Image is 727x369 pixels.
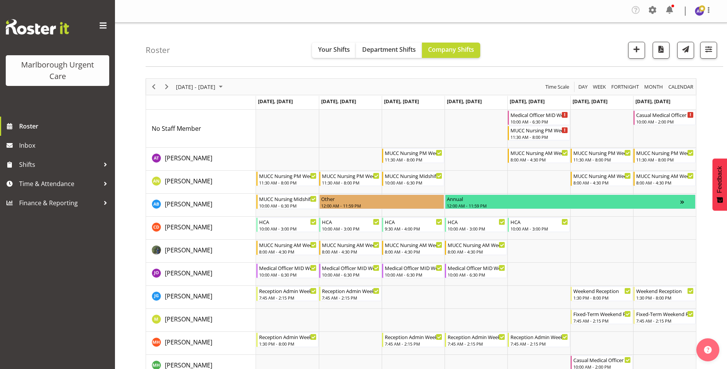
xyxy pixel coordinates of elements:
[445,333,507,347] div: Margret Hall"s event - Reception Admin Weekday AM Begin From Thursday, October 16, 2025 at 7:45:0...
[510,111,568,119] div: Medical Officer MID Weekday
[162,82,172,92] button: Next
[259,241,317,249] div: MUCC Nursing AM Weekday
[700,42,717,59] button: Filter Shifts
[165,222,212,232] a: [PERSON_NAME]
[152,124,201,133] span: No Staff Member
[165,315,212,324] a: [PERSON_NAME]
[259,287,317,295] div: Reception Admin Weekday AM
[322,180,379,186] div: 11:30 AM - 8:00 PM
[592,82,607,92] button: Timeline Week
[633,310,696,324] div: Margie Vuto"s event - Fixed-Term Weekend Reception Begin From Sunday, October 19, 2025 at 7:45:00...
[259,272,317,278] div: 10:00 AM - 6:30 PM
[312,43,356,58] button: Your Shifts
[636,156,694,163] div: 11:30 AM - 8:00 PM
[384,98,419,105] span: [DATE], [DATE]
[428,45,474,54] span: Company Shifts
[318,45,350,54] span: Your Shifts
[636,149,694,156] div: MUCC Nursing PM Weekends
[447,203,680,209] div: 12:00 AM - 11:59 PM
[448,241,505,249] div: MUCC Nursing AM Weekday
[573,149,631,156] div: MUCC Nursing PM Weekends
[573,356,631,364] div: Casual Medical Officer Weekend
[147,79,160,95] div: Previous
[633,287,696,301] div: Josephine Godinez"s event - Weekend Reception Begin From Sunday, October 19, 2025 at 1:30:00 PM G...
[633,110,696,125] div: No Staff Member"s event - Casual Medical Officer Weekend Begin From Sunday, October 19, 2025 at 1...
[545,82,570,92] span: Time Scale
[356,43,422,58] button: Department Shifts
[573,180,631,186] div: 8:00 AM - 4:30 PM
[508,333,570,347] div: Margret Hall"s event - Reception Admin Weekday AM Begin From Friday, October 17, 2025 at 7:45:00 ...
[385,180,442,186] div: 10:00 AM - 6:30 PM
[448,272,505,278] div: 10:00 AM - 6:30 PM
[322,249,379,255] div: 8:00 AM - 4:30 PM
[165,269,212,278] a: [PERSON_NAME]
[382,217,444,232] div: Cordelia Davies"s event - HCA Begin From Wednesday, October 15, 2025 at 9:30:00 AM GMT+13:00 Ends...
[447,195,680,203] div: Annual
[510,126,568,134] div: MUCC Nursing PM Weekday
[422,43,480,58] button: Company Shifts
[636,172,694,180] div: MUCC Nursing AM Weekends
[573,310,631,318] div: Fixed-Term Weekend Reception
[382,333,444,347] div: Margret Hall"s event - Reception Admin Weekday AM Begin From Wednesday, October 15, 2025 at 7:45:...
[165,199,212,209] a: [PERSON_NAME]
[319,171,381,186] div: Alysia Newman-Woods"s event - MUCC Nursing PM Weekday Begin From Tuesday, October 14, 2025 at 11:...
[510,341,568,347] div: 7:45 AM - 2:15 PM
[259,341,317,347] div: 1:30 PM - 8:00 PM
[571,287,633,301] div: Josephine Godinez"s event - Weekend Reception Begin From Saturday, October 18, 2025 at 1:30:00 PM...
[175,82,226,92] button: October 13 - 19, 2025
[695,7,704,16] img: amber-venning-slater11903.jpg
[385,241,442,249] div: MUCC Nursing AM Weekday
[445,241,507,255] div: Gloria Varghese"s event - MUCC Nursing AM Weekday Begin From Thursday, October 16, 2025 at 8:00:0...
[256,194,318,209] div: Andrew Brooks"s event - MUCC Nursing Midshift Begin From Monday, October 13, 2025 at 10:00:00 AM ...
[635,98,670,105] span: [DATE], [DATE]
[573,295,631,301] div: 1:30 PM - 8:00 PM
[259,226,317,232] div: 10:00 AM - 3:00 PM
[636,310,694,318] div: Fixed-Term Weekend Reception
[322,218,379,226] div: HCA
[643,82,664,92] span: Month
[636,180,694,186] div: 8:00 AM - 4:30 PM
[146,110,256,148] td: No Staff Member resource
[573,98,607,105] span: [DATE], [DATE]
[510,156,568,163] div: 8:00 AM - 4:30 PM
[256,264,318,278] div: Jenny O'Donnell"s event - Medical Officer MID Weekday Begin From Monday, October 13, 2025 at 10:0...
[175,82,216,92] span: [DATE] - [DATE]
[19,140,111,151] span: Inbox
[19,159,100,170] span: Shifts
[628,42,645,59] button: Add a new shift
[385,264,442,272] div: Medical Officer MID Weekday
[146,332,256,355] td: Margret Hall resource
[259,264,317,272] div: Medical Officer MID Weekday
[510,119,568,125] div: 10:00 AM - 6:30 PM
[146,240,256,263] td: Gloria Varghese resource
[385,156,442,163] div: 11:30 AM - 8:00 PM
[256,217,318,232] div: Cordelia Davies"s event - HCA Begin From Monday, October 13, 2025 at 10:00:00 AM GMT+13:00 Ends A...
[382,241,444,255] div: Gloria Varghese"s event - MUCC Nursing AM Weekday Begin From Wednesday, October 15, 2025 at 8:00:...
[259,249,317,255] div: 8:00 AM - 4:30 PM
[322,241,379,249] div: MUCC Nursing AM Weekday
[259,295,317,301] div: 7:45 AM - 2:15 PM
[146,46,170,54] h4: Roster
[322,295,379,301] div: 7:45 AM - 2:15 PM
[256,241,318,255] div: Gloria Varghese"s event - MUCC Nursing AM Weekday Begin From Monday, October 13, 2025 at 8:00:00 ...
[149,82,159,92] button: Previous
[448,226,505,232] div: 10:00 AM - 3:00 PM
[319,217,381,232] div: Cordelia Davies"s event - HCA Begin From Tuesday, October 14, 2025 at 10:00:00 AM GMT+13:00 Ends ...
[256,333,318,347] div: Margret Hall"s event - Reception Admin Weekday PM Begin From Monday, October 13, 2025 at 1:30:00 ...
[385,226,442,232] div: 9:30 AM - 4:00 PM
[322,272,379,278] div: 10:00 AM - 6:30 PM
[259,333,317,341] div: Reception Admin Weekday PM
[319,194,444,209] div: Andrew Brooks"s event - Other Begin From Tuesday, October 14, 2025 at 12:00:00 AM GMT+13:00 Ends ...
[636,111,694,119] div: Casual Medical Officer Weekend
[508,148,570,163] div: Agnes Tyson"s event - MUCC Nursing AM Weekday Begin From Friday, October 17, 2025 at 8:00:00 AM G...
[643,82,665,92] button: Timeline Month
[322,172,379,180] div: MUCC Nursing PM Weekday
[636,119,694,125] div: 10:00 AM - 2:00 PM
[448,341,505,347] div: 7:45 AM - 2:15 PM
[510,98,545,105] span: [DATE], [DATE]
[571,148,633,163] div: Agnes Tyson"s event - MUCC Nursing PM Weekends Begin From Saturday, October 18, 2025 at 11:30:00 ...
[510,149,568,156] div: MUCC Nursing AM Weekday
[165,269,212,277] span: [PERSON_NAME]
[6,19,69,35] img: Rosterit website logo
[385,341,442,347] div: 7:45 AM - 2:15 PM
